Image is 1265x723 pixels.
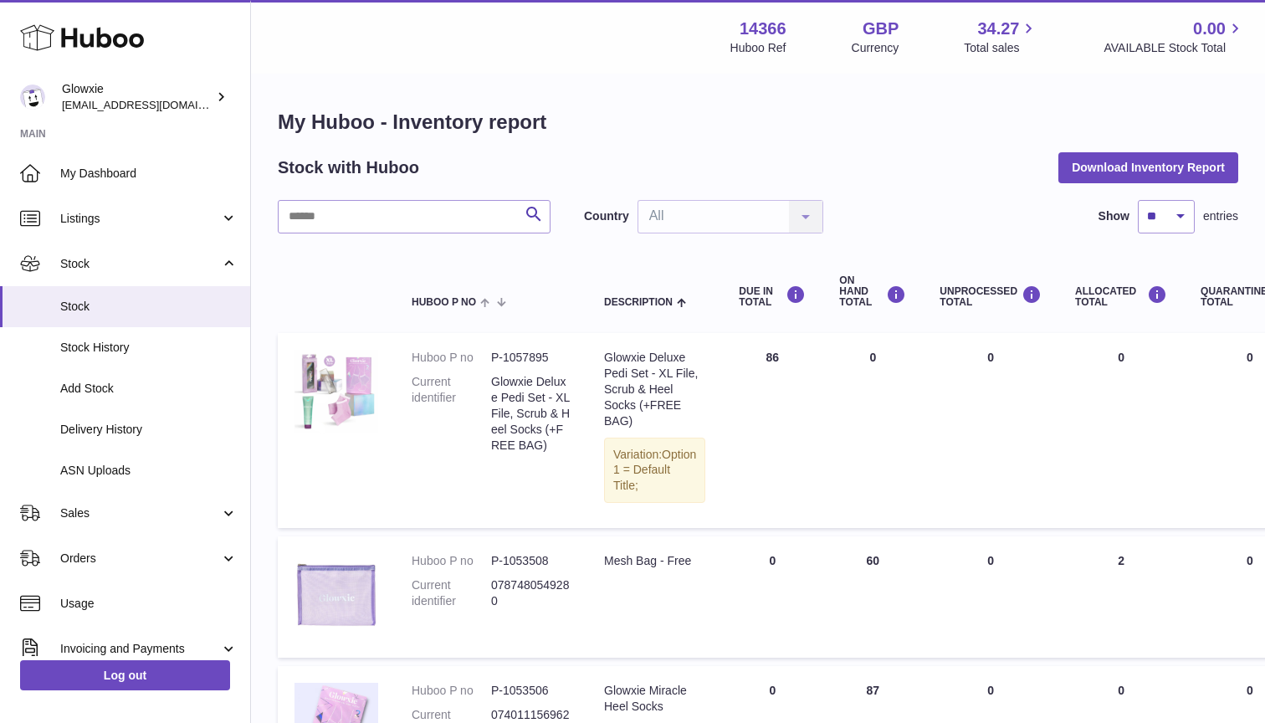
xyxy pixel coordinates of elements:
[977,18,1019,40] span: 34.27
[1247,351,1253,364] span: 0
[604,683,705,715] div: Glowxie Miracle Heel Socks
[604,553,705,569] div: Mesh Bag - Free
[863,18,899,40] strong: GBP
[278,109,1238,136] h1: My Huboo - Inventory report
[491,683,571,699] dd: P-1053506
[60,340,238,356] span: Stock History
[60,596,238,612] span: Usage
[852,40,899,56] div: Currency
[412,350,491,366] dt: Huboo P no
[60,381,238,397] span: Add Stock
[412,683,491,699] dt: Huboo P no
[491,553,571,569] dd: P-1053508
[412,577,491,609] dt: Current identifier
[60,166,238,182] span: My Dashboard
[722,536,822,658] td: 0
[613,448,696,493] span: Option 1 = Default Title;
[62,98,246,111] span: [EMAIL_ADDRESS][DOMAIN_NAME]
[1058,152,1238,182] button: Download Inventory Report
[491,577,571,609] dd: 0787480549280
[964,18,1038,56] a: 34.27 Total sales
[923,333,1058,528] td: 0
[491,374,571,453] dd: Glowxie Deluxe Pedi Set - XL File, Scrub & Heel Socks (+FREE BAG)
[739,285,806,308] div: DUE IN TOTAL
[491,350,571,366] dd: P-1057895
[1058,536,1184,658] td: 2
[60,463,238,479] span: ASN Uploads
[604,438,705,504] div: Variation:
[964,40,1038,56] span: Total sales
[940,285,1042,308] div: UNPROCESSED Total
[584,208,629,224] label: Country
[923,536,1058,658] td: 0
[730,40,786,56] div: Huboo Ref
[1099,208,1129,224] label: Show
[62,81,213,113] div: Glowxie
[412,553,491,569] dt: Huboo P no
[1058,333,1184,528] td: 0
[60,505,220,521] span: Sales
[1247,684,1253,697] span: 0
[722,333,822,528] td: 86
[1203,208,1238,224] span: entries
[412,297,476,308] span: Huboo P no
[60,641,220,657] span: Invoicing and Payments
[740,18,786,40] strong: 14366
[822,536,923,658] td: 60
[1075,285,1167,308] div: ALLOCATED Total
[20,85,45,110] img: suraj@glowxie.com
[822,333,923,528] td: 0
[60,299,238,315] span: Stock
[60,256,220,272] span: Stock
[20,660,230,690] a: Log out
[278,156,419,179] h2: Stock with Huboo
[412,374,491,453] dt: Current identifier
[60,551,220,567] span: Orders
[1104,40,1245,56] span: AVAILABLE Stock Total
[294,350,378,433] img: product image
[604,297,673,308] span: Description
[604,350,705,428] div: Glowxie Deluxe Pedi Set - XL File, Scrub & Heel Socks (+FREE BAG)
[839,275,906,309] div: ON HAND Total
[1247,554,1253,567] span: 0
[1193,18,1226,40] span: 0.00
[60,422,238,438] span: Delivery History
[294,553,378,637] img: product image
[60,211,220,227] span: Listings
[1104,18,1245,56] a: 0.00 AVAILABLE Stock Total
